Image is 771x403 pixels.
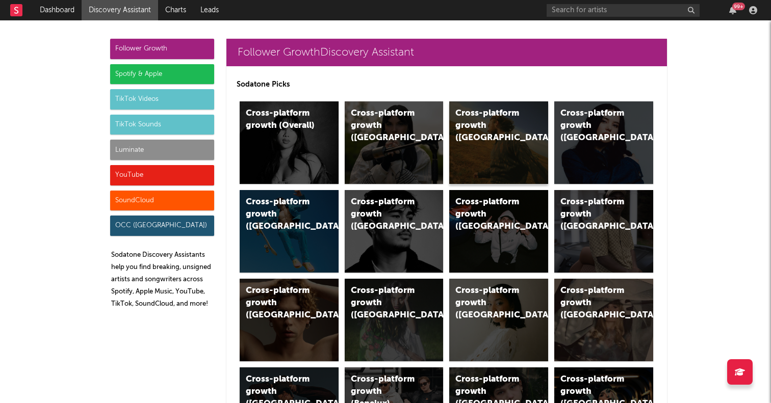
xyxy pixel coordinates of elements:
a: Cross-platform growth ([GEOGRAPHIC_DATA]) [554,190,653,273]
div: Cross-platform growth ([GEOGRAPHIC_DATA]) [246,196,315,233]
div: SoundCloud [110,191,214,211]
div: Cross-platform growth ([GEOGRAPHIC_DATA]) [455,285,525,321]
div: Cross-platform growth ([GEOGRAPHIC_DATA]) [560,108,630,144]
a: Cross-platform growth ([GEOGRAPHIC_DATA]) [554,101,653,184]
div: Cross-platform growth ([GEOGRAPHIC_DATA]) [455,108,525,144]
div: Spotify & Apple [110,64,214,85]
div: Cross-platform growth ([GEOGRAPHIC_DATA]) [351,108,420,144]
p: Sodatone Discovery Assistants help you find breaking, unsigned artists and songwriters across Spo... [111,249,214,310]
a: Cross-platform growth ([GEOGRAPHIC_DATA]) [240,279,339,361]
a: Cross-platform growth ([GEOGRAPHIC_DATA]) [449,279,548,361]
a: Cross-platform growth ([GEOGRAPHIC_DATA]) [554,279,653,361]
div: TikTok Videos [110,89,214,110]
div: TikTok Sounds [110,115,214,135]
a: Cross-platform growth ([GEOGRAPHIC_DATA]) [449,101,548,184]
div: Follower Growth [110,39,214,59]
div: 99 + [732,3,745,10]
a: Cross-platform growth (Overall) [240,101,339,184]
div: Cross-platform growth (Overall) [246,108,315,132]
div: Cross-platform growth ([GEOGRAPHIC_DATA]) [560,285,630,321]
div: Luminate [110,140,214,160]
a: Cross-platform growth ([GEOGRAPHIC_DATA]) [240,190,339,273]
p: Sodatone Picks [237,78,657,91]
div: YouTube [110,165,214,185]
a: Cross-platform growth ([GEOGRAPHIC_DATA]) [345,190,444,273]
div: Cross-platform growth ([GEOGRAPHIC_DATA]/GSA) [455,196,525,233]
div: Cross-platform growth ([GEOGRAPHIC_DATA]) [351,196,420,233]
a: Cross-platform growth ([GEOGRAPHIC_DATA]) [345,101,444,184]
div: OCC ([GEOGRAPHIC_DATA]) [110,216,214,236]
div: Cross-platform growth ([GEOGRAPHIC_DATA]) [560,196,630,233]
a: Follower GrowthDiscovery Assistant [226,39,667,66]
a: Cross-platform growth ([GEOGRAPHIC_DATA]/GSA) [449,190,548,273]
a: Cross-platform growth ([GEOGRAPHIC_DATA]) [345,279,444,361]
button: 99+ [729,6,736,14]
input: Search for artists [547,4,700,17]
div: Cross-platform growth ([GEOGRAPHIC_DATA]) [351,285,420,321]
div: Cross-platform growth ([GEOGRAPHIC_DATA]) [246,285,315,321]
